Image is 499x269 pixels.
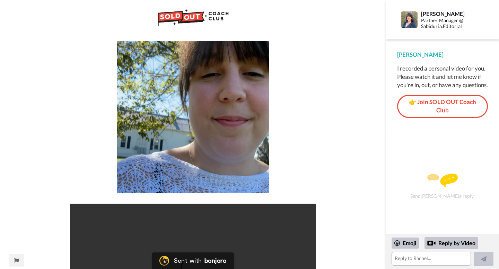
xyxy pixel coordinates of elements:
[401,11,418,28] img: Profile Image
[421,10,488,17] div: [PERSON_NAME]
[204,258,227,264] div: bonjoro
[397,64,488,89] div: I recorded a personal video for you. Please watch it and let me know if you're in, out, or have a...
[117,41,269,193] img: 7c042703-52ed-4498-bcf4-736e6edf746f-thumb.jpg
[392,238,419,249] div: Emoji
[395,142,490,231] div: Send [PERSON_NAME] a reply.
[152,252,234,269] a: Bonjoro LogoSent withbonjoro
[427,239,436,247] div: Reply by Video
[174,258,202,264] div: Sent with
[424,237,478,249] div: Reply by Video
[155,9,231,27] img: 43d9a125-d948-43b4-a7ee-6da6d19ffec8
[427,174,458,187] img: message.svg
[397,95,488,118] a: 👉 Join SOLD OUT Coach Club
[421,18,488,29] div: Partner Manager @ Sabiduría.Editorial
[159,256,169,266] img: Bonjoro Logo
[397,50,488,59] div: [PERSON_NAME]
